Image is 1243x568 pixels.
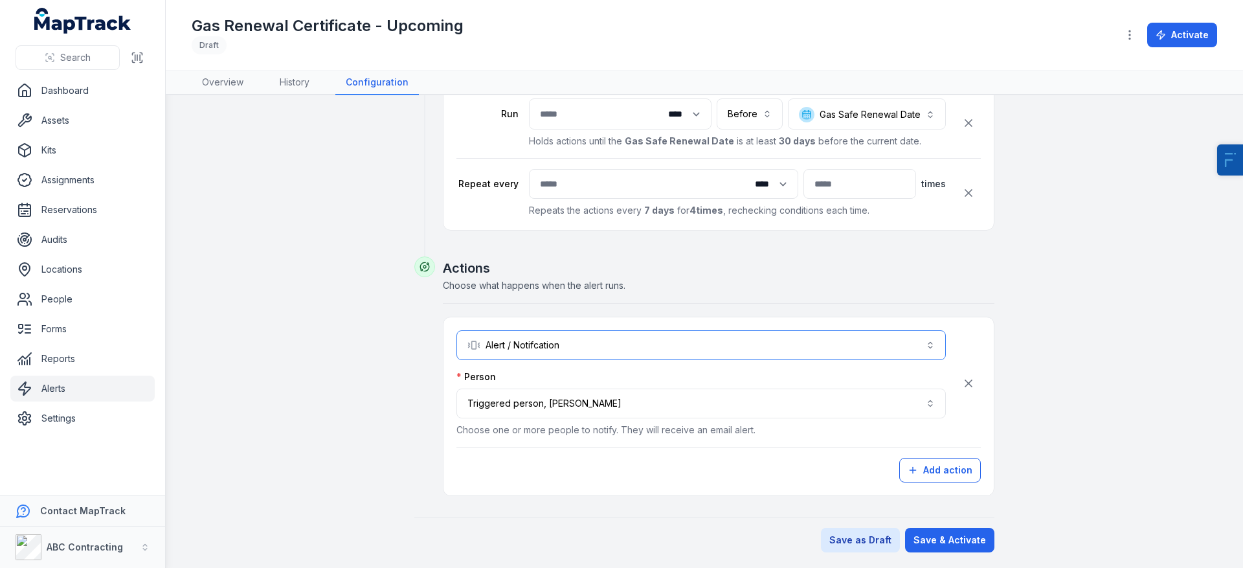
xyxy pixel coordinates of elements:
p: Holds actions until the is at least before the current date. [529,135,946,148]
strong: 4 times [689,205,723,216]
label: Run [456,108,519,120]
button: Triggered person, [PERSON_NAME] [456,389,946,418]
h1: Gas Renewal Certificate - Upcoming [192,16,464,36]
button: Gas Safe Renewal Date [788,98,946,130]
strong: Contact MapTrack [40,505,126,516]
strong: Gas Safe Renewal Date [625,135,734,146]
label: Person [456,370,496,383]
a: Overview [192,71,254,95]
a: History [269,71,320,95]
button: Save as Draft [821,528,900,552]
button: Add action [899,458,981,483]
a: Assets [10,108,155,133]
a: Settings [10,405,155,431]
a: Assignments [10,167,155,193]
a: People [10,286,155,312]
a: Locations [10,256,155,282]
a: Reservations [10,197,155,223]
span: Choose what happens when the alert runs. [443,280,625,291]
span: Search [60,51,91,64]
a: Audits [10,227,155,253]
a: MapTrack [34,8,131,34]
button: Save & Activate [905,528,994,552]
a: Reports [10,346,155,372]
label: Repeat every [456,177,519,190]
p: Choose one or more people to notify. They will receive an email alert. [456,424,946,437]
button: Search [16,45,120,70]
p: Repeats the actions every for , rechecking conditions each time. [529,204,946,217]
a: Dashboard [10,78,155,104]
a: Configuration [335,71,419,95]
a: Forms [10,316,155,342]
button: Activate [1147,23,1217,47]
a: Kits [10,137,155,163]
strong: 30 days [779,135,816,146]
strong: 7 days [644,205,675,216]
strong: ABC Contracting [47,541,123,552]
button: Before [717,98,783,130]
div: Draft [192,36,227,54]
span: times [921,177,946,190]
h2: Actions [443,259,994,277]
button: Alert / Notifcation [456,330,946,360]
a: Alerts [10,376,155,402]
